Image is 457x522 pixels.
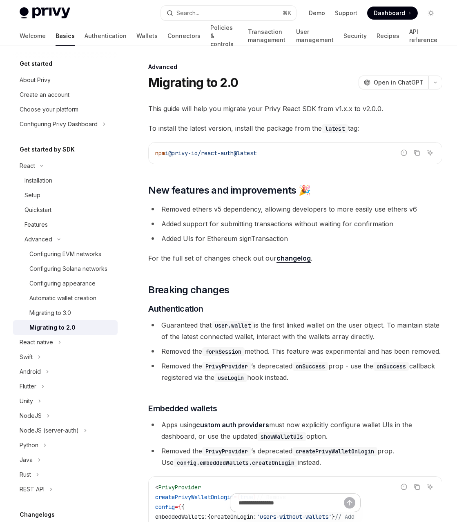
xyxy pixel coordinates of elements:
span: ⌘ K [283,10,291,16]
span: @privy-io/react-auth@latest [168,149,256,157]
span: Apps using must now explicitly configure wallet UIs in the dashboard, or use the updated option. [161,421,412,440]
a: Migrating to 2.0 [13,320,118,335]
span: For the full set of changes check out our . [148,252,442,264]
div: Setup [25,190,40,200]
a: Wallets [136,26,158,46]
span: i [165,149,168,157]
button: Toggle NodeJS (server-auth) section [13,423,118,438]
div: Advanced [25,234,52,244]
span: Guaranteed that is the first linked wallet on the user object. To maintain state of the latest co... [161,321,439,341]
button: Ask AI [425,482,435,492]
input: Ask a question... [239,494,344,512]
a: Configuring appearance [13,276,118,291]
div: Flutter [20,381,36,391]
button: Ask AI [425,147,435,158]
span: To install the latest version, install the package from the tag: [148,123,442,134]
code: showWalletUIs [257,432,306,441]
div: Migrating to 2.0 [29,323,76,332]
a: Demo [309,9,325,17]
span: Removed the ’s deprecated prop - use the callback registered via the hook instead. [161,362,435,381]
code: latest [322,124,348,133]
span: This guide will help you migrate your Privy React SDK from v1.x.x to v2.0.0. [148,103,442,114]
div: Installation [25,176,52,185]
span: Embedded wallets [148,403,217,414]
button: Report incorrect code [399,482,409,492]
button: Copy the contents from the code block [412,147,422,158]
button: Copy the contents from the code block [412,482,422,492]
div: About Privy [20,75,51,85]
code: PrivyProvider [202,447,251,456]
a: changelog [276,254,311,263]
button: Toggle Python section [13,438,118,453]
button: Toggle Flutter section [13,379,118,394]
div: React [20,161,35,171]
span: npm [155,149,165,157]
a: Migrating to 3.0 [13,306,118,320]
button: Toggle NodeJS section [13,408,118,423]
a: User management [296,26,334,46]
li: Added support for submitting transactions without waiting for confirmation [148,218,442,230]
button: Send message [344,497,355,509]
code: config.embeddedWallets.createOnLogin [174,458,298,467]
a: Configuring EVM networks [13,247,118,261]
a: Policies & controls [210,26,238,46]
div: Features [25,220,48,230]
span: Removed the ’s deprecated prop. Use instead. [161,447,394,466]
a: Recipes [377,26,399,46]
a: Support [335,9,357,17]
a: Quickstart [13,203,118,217]
div: Swift [20,352,33,362]
div: Unity [20,396,33,406]
a: Authentication [85,26,127,46]
span: Dashboard [374,9,405,17]
a: API reference [409,26,437,46]
div: Python [20,440,38,450]
a: Dashboard [367,7,418,20]
code: PrivyProvider [202,362,251,371]
a: Automatic wallet creation [13,291,118,306]
div: Rust [20,470,31,480]
button: Toggle Android section [13,364,118,379]
h5: Get started [20,59,52,69]
div: Configuring EVM networks [29,249,101,259]
a: Configuring Solana networks [13,261,118,276]
li: Added UIs for Ethereum signTransaction [148,233,442,244]
button: Toggle Swift section [13,350,118,364]
span: Authentication [148,303,203,315]
button: Open in ChatGPT [359,76,428,89]
h5: Get started by SDK [20,145,75,154]
div: Configuring Privy Dashboard [20,119,98,129]
a: Create an account [13,87,118,102]
li: Removed ethers v5 dependency, allowing developers to more easily use ethers v6 [148,203,442,215]
div: Advanced [148,63,442,71]
button: Toggle REST API section [13,482,118,497]
a: About Privy [13,73,118,87]
span: Breaking changes [148,283,229,297]
button: Report incorrect code [399,147,409,158]
code: createPrivyWalletOnLogin [292,447,377,456]
code: useLogin [214,373,247,382]
h5: Changelogs [20,510,55,520]
button: Toggle Rust section [13,467,118,482]
a: Connectors [167,26,201,46]
a: custom auth providers [196,421,269,429]
div: Search... [176,8,199,18]
code: onSuccess [373,362,409,371]
span: Open in ChatGPT [374,78,424,87]
div: NodeJS [20,411,42,421]
div: Quickstart [25,205,51,215]
button: Open search [161,6,296,20]
div: Configuring Solana networks [29,264,107,274]
a: Choose your platform [13,102,118,117]
button: Toggle Advanced section [13,232,118,247]
button: Toggle Java section [13,453,118,467]
div: Create an account [20,90,69,100]
button: Toggle Configuring Privy Dashboard section [13,117,118,132]
div: React native [20,337,53,347]
a: Transaction management [248,26,286,46]
a: Features [13,217,118,232]
div: Configuring appearance [29,279,96,288]
button: Toggle React section [13,158,118,173]
a: Security [343,26,367,46]
div: NodeJS (server-auth) [20,426,79,435]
